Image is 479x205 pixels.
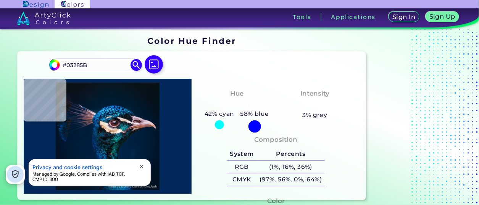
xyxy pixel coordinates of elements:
img: ArtyClick Design logo [23,1,48,8]
h5: Sign Up [430,14,455,20]
h5: 3% grey [302,110,327,120]
h5: 42% cyan [202,109,237,119]
h5: Percents [257,148,325,160]
h5: System [227,148,257,160]
a: Sign In [389,12,419,22]
img: logo_artyclick_colors_white.svg [17,11,71,25]
a: Sign Up [427,12,458,22]
h4: Composition [254,134,297,145]
img: icon picture [145,55,163,74]
iframe: Advertisement [369,34,464,203]
h5: (1%, 16%, 36%) [257,161,325,173]
h3: Vibrant [298,100,332,109]
img: img_pavlin.jpg [27,83,188,190]
h3: Applications [331,14,376,20]
input: type color.. [60,60,131,70]
h1: Color Hue Finder [147,35,236,46]
img: icon search [131,59,142,70]
h3: Tools [293,14,311,20]
h5: CMYK [227,173,257,186]
h5: (97%, 56%, 0%, 64%) [257,173,325,186]
h3: Cyan-Blue [215,100,258,109]
h4: Hue [230,88,244,99]
h5: 58% blue [237,109,272,119]
h5: RGB [227,161,257,173]
h4: Intensity [300,88,329,99]
h5: Sign In [393,14,415,20]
